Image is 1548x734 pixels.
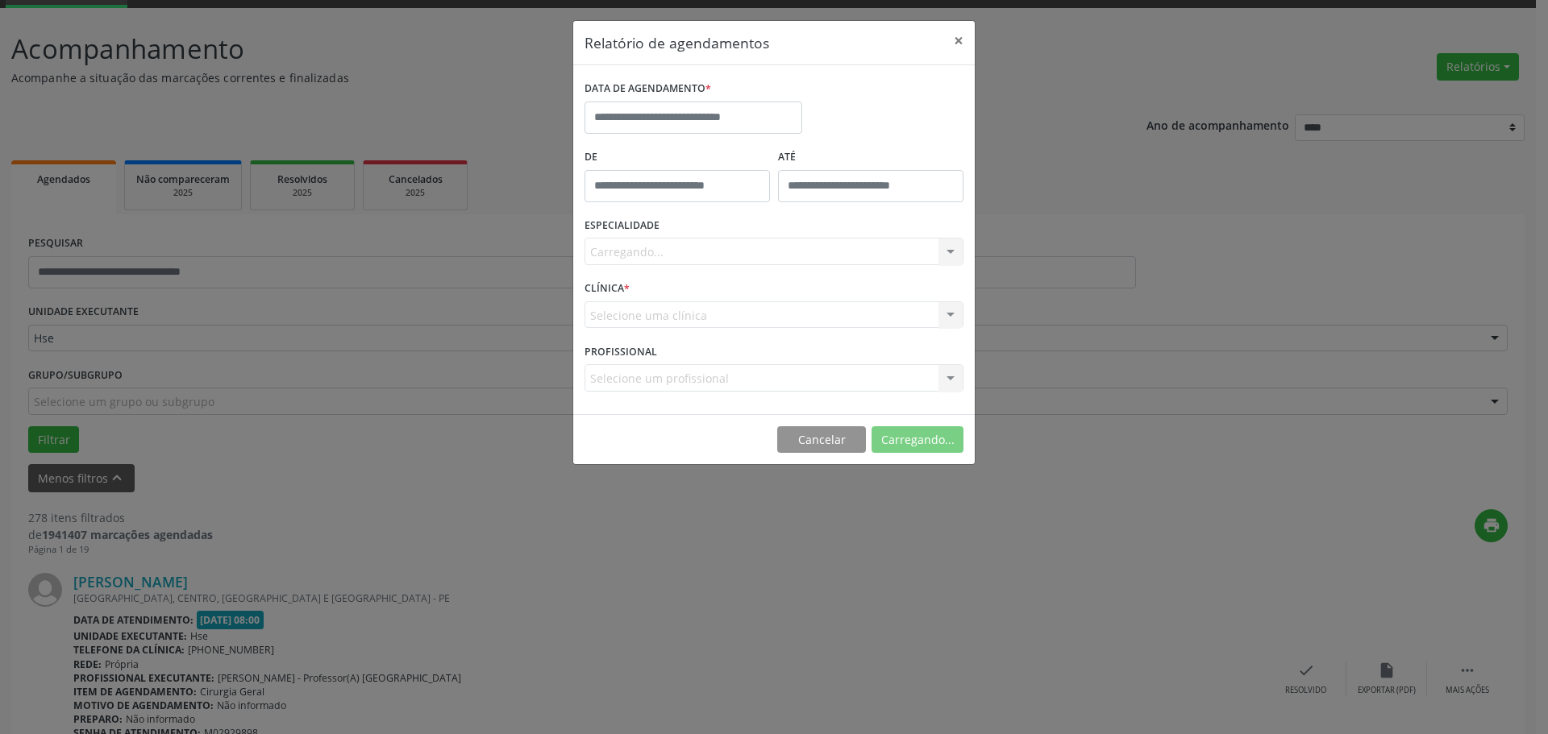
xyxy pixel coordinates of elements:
label: PROFISSIONAL [585,339,657,364]
label: DATA DE AGENDAMENTO [585,77,711,102]
button: Cancelar [777,426,866,454]
label: ESPECIALIDADE [585,214,660,238]
button: Carregando... [872,426,963,454]
label: De [585,145,770,170]
button: Close [943,21,975,60]
label: CLÍNICA [585,276,630,301]
label: ATÉ [778,145,963,170]
h5: Relatório de agendamentos [585,32,769,53]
